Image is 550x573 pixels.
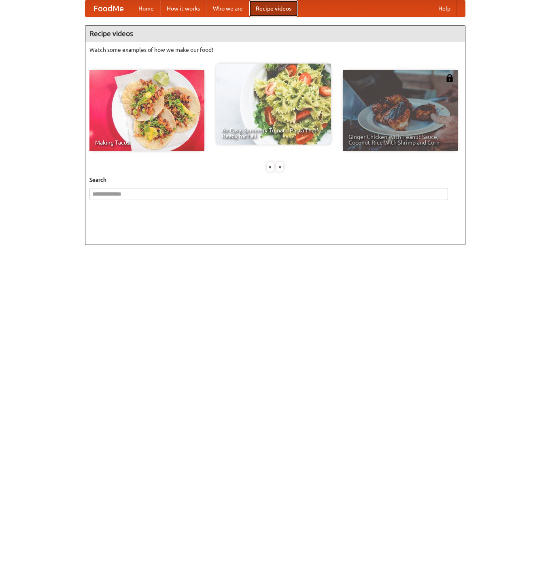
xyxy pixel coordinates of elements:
p: Watch some examples of how we make our food! [89,46,461,54]
a: Recipe videos [249,0,298,17]
a: Help [432,0,457,17]
a: FoodMe [85,0,132,17]
img: 483408.png [446,74,454,82]
a: Home [132,0,160,17]
h4: Recipe videos [85,26,465,42]
h5: Search [89,176,461,184]
a: An Easy, Summery Tomato Pasta That's Ready for Fall [216,64,331,145]
div: » [276,162,283,172]
a: Making Tacos [89,70,204,151]
a: Who we are [206,0,249,17]
span: An Easy, Summery Tomato Pasta That's Ready for Fall [222,128,325,139]
span: Making Tacos [95,140,199,145]
div: « [267,162,274,172]
a: How it works [160,0,206,17]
